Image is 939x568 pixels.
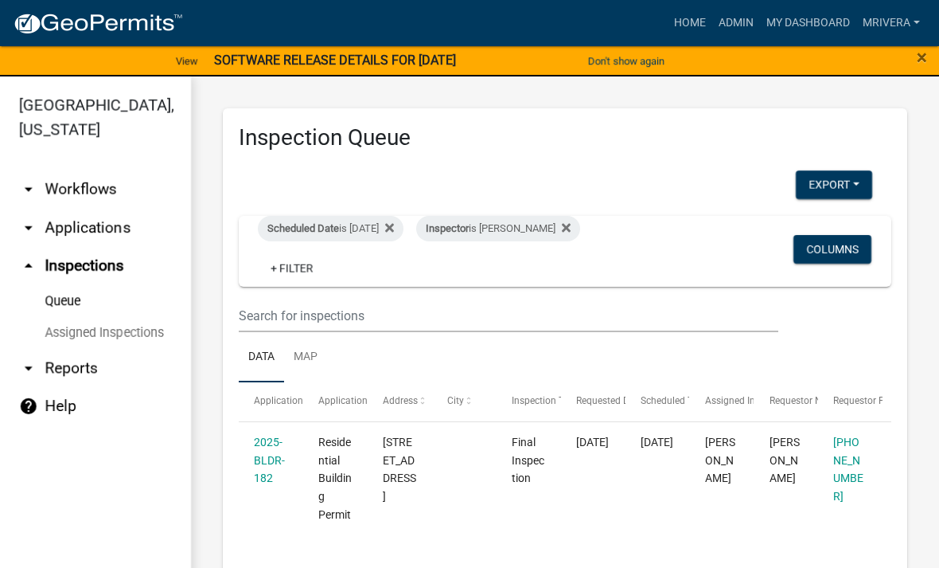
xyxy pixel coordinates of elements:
[497,382,561,421] datatable-header-cell: Inspection Type
[576,436,609,449] span: 09/15/2025
[770,395,841,406] span: Requestor Name
[793,235,871,264] button: Columns
[19,358,38,378] i: arrow_drop_down
[833,395,906,406] span: Requestor Phone
[239,300,778,332] input: Search for inspections
[254,395,303,406] span: Application
[770,436,800,485] span: Amanda Brown
[668,8,712,38] a: Home
[426,222,469,234] span: Inspector
[689,382,754,421] datatable-header-cell: Assigned Inspector
[284,332,327,383] a: Map
[796,170,872,199] button: Export
[760,8,856,38] a: My Dashboard
[576,395,643,406] span: Requested Date
[917,48,927,67] button: Close
[512,395,579,406] span: Inspection Type
[561,382,625,421] datatable-header-cell: Requested Date
[267,222,339,234] span: Scheduled Date
[303,382,368,421] datatable-header-cell: Application Type
[625,382,690,421] datatable-header-cell: Scheduled Time
[383,395,418,406] span: Address
[214,53,456,68] strong: SOFTWARE RELEASE DETAILS FOR [DATE]
[239,382,303,421] datatable-header-cell: Application
[818,382,883,421] datatable-header-cell: Requestor Phone
[582,48,671,74] button: Don't show again
[19,397,38,416] i: help
[19,218,38,237] i: arrow_drop_down
[833,436,863,503] span: 678-943-9346
[318,395,391,406] span: Application Type
[712,8,760,38] a: Admin
[258,216,403,241] div: is [DATE]
[856,8,926,38] a: mrivera
[641,433,675,452] div: [DATE]
[512,436,544,485] span: Final Inspection
[447,395,464,406] span: City
[258,254,326,283] a: + Filter
[169,48,205,74] a: View
[19,180,38,199] i: arrow_drop_down
[641,395,709,406] span: Scheduled Time
[432,382,497,421] datatable-header-cell: City
[917,46,927,69] span: ×
[254,436,285,485] a: 2025-BLDR-182
[383,436,416,503] span: 140 HARMONY BAY DR
[416,216,580,241] div: is [PERSON_NAME]
[705,436,735,485] span: Michele Rivera
[368,382,432,421] datatable-header-cell: Address
[19,257,38,276] i: arrow_drop_up
[239,332,284,383] a: Data
[318,436,352,521] span: Residential Building Permit
[754,382,818,421] datatable-header-cell: Requestor Name
[239,124,891,151] h3: Inspection Queue
[833,436,863,503] a: [PHONE_NUMBER]
[705,395,787,406] span: Assigned Inspector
